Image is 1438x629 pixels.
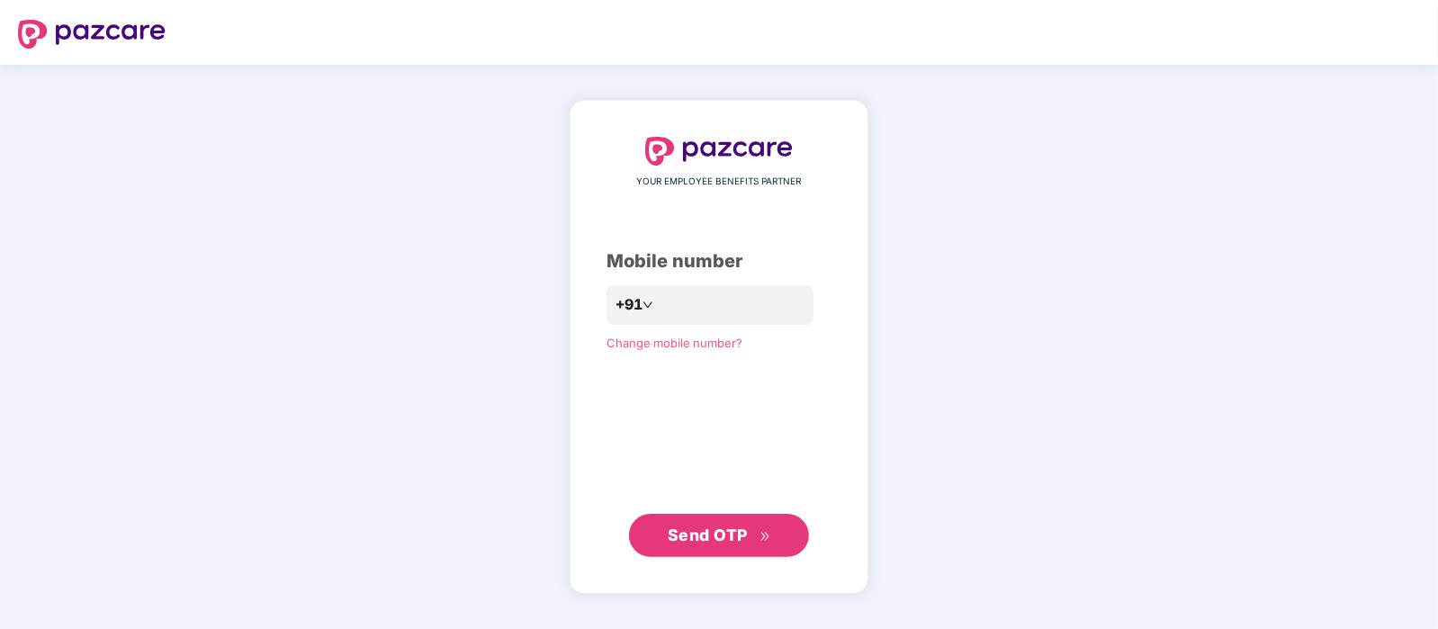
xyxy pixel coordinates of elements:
[607,336,742,350] a: Change mobile number?
[616,293,643,316] span: +91
[645,137,793,166] img: logo
[629,514,809,557] button: Send OTPdouble-right
[607,247,831,275] div: Mobile number
[668,526,748,544] span: Send OTP
[643,300,653,310] span: down
[637,175,802,189] span: YOUR EMPLOYEE BENEFITS PARTNER
[18,20,166,49] img: logo
[759,531,771,543] span: double-right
